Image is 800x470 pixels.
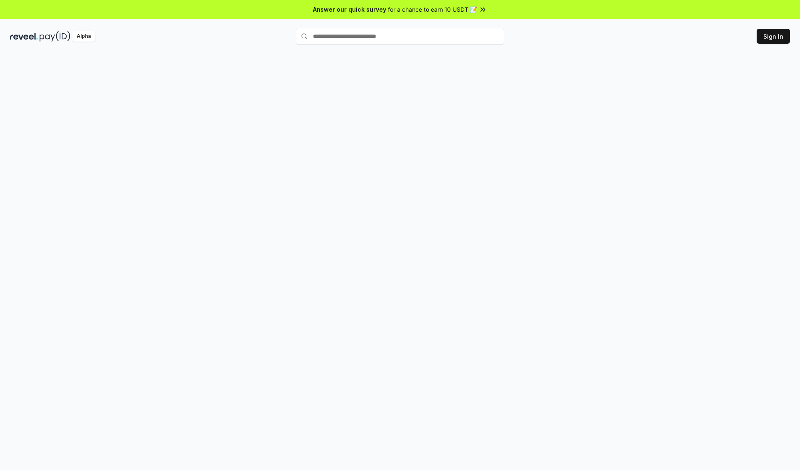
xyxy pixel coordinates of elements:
button: Sign In [757,29,790,44]
span: for a chance to earn 10 USDT 📝 [388,5,477,14]
img: reveel_dark [10,31,38,42]
img: pay_id [40,31,70,42]
span: Answer our quick survey [313,5,386,14]
div: Alpha [72,31,95,42]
